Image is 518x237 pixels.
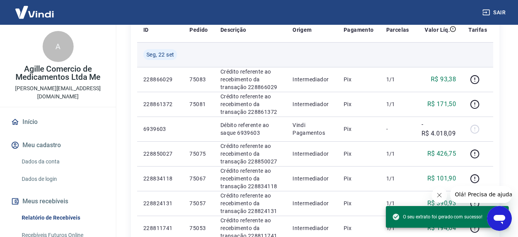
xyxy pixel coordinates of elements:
p: Tarifas [468,26,487,34]
iframe: Botão para abrir a janela de mensagens [487,206,512,231]
p: 228866029 [143,76,177,83]
div: A [43,31,74,62]
p: Intermediador [293,199,331,207]
p: 1/1 [386,199,409,207]
p: Pix [344,224,374,232]
p: 228811741 [143,224,177,232]
p: Pedido [189,26,208,34]
p: ID [143,26,149,34]
p: Intermediador [293,150,331,158]
a: Relatório de Recebíveis [19,210,107,226]
p: 1/1 [386,175,409,182]
p: Intermediador [293,76,331,83]
p: 75053 [189,224,208,232]
p: -R$ 4.018,09 [422,120,456,138]
p: R$ 171,50 [427,100,456,109]
p: Pix [344,76,374,83]
p: Valor Líq. [425,26,450,34]
p: Vindi Pagamentos [293,121,331,137]
p: 6939603 [143,125,177,133]
p: R$ 426,75 [427,149,456,158]
p: Origem [293,26,311,34]
p: R$ 93,38 [431,75,456,84]
p: 228824131 [143,199,177,207]
iframe: Fechar mensagem [432,187,447,203]
p: Pix [344,100,374,108]
a: Início [9,113,107,131]
p: Pix [344,150,374,158]
span: Seg, 22 set [146,51,174,58]
p: 75057 [189,199,208,207]
p: 1/1 [386,100,409,108]
p: 75083 [189,76,208,83]
p: Parcelas [386,26,409,34]
p: 1/1 [386,224,409,232]
p: 228834118 [143,175,177,182]
p: 1/1 [386,150,409,158]
p: Intermediador [293,224,331,232]
button: Meus recebíveis [9,193,107,210]
p: Pix [344,175,374,182]
p: 75081 [189,100,208,108]
p: R$ 101,90 [427,174,456,183]
p: 228861372 [143,100,177,108]
p: [PERSON_NAME][EMAIL_ADDRESS][DOMAIN_NAME] [6,84,110,101]
p: - [386,125,409,133]
p: Pix [344,125,374,133]
button: Meu cadastro [9,137,107,154]
p: Pix [344,199,374,207]
p: Agille Comercio de Medicamentos Ltda Me [6,65,110,81]
p: Pagamento [344,26,374,34]
p: Crédito referente ao recebimento da transação 228866029 [220,68,280,91]
span: O seu extrato foi gerado com sucesso! [392,213,482,221]
a: Dados da conta [19,154,107,170]
p: Crédito referente ao recebimento da transação 228861372 [220,93,280,116]
button: Sair [481,5,509,20]
p: 1/1 [386,76,409,83]
p: Intermediador [293,175,331,182]
p: Crédito referente ao recebimento da transação 228834118 [220,167,280,190]
p: 228850027 [143,150,177,158]
p: Crédito referente ao recebimento da transação 228824131 [220,192,280,215]
p: Crédito referente ao recebimento da transação 228850027 [220,142,280,165]
span: Olá! Precisa de ajuda? [5,5,65,12]
p: Débito referente ao saque 6939603 [220,121,280,137]
img: Vindi [9,0,60,24]
iframe: Mensagem da empresa [450,186,512,203]
p: 75067 [189,175,208,182]
p: R$ 194,64 [427,223,456,233]
p: R$ 390,93 [427,199,456,208]
p: Descrição [220,26,246,34]
a: Dados de login [19,171,107,187]
p: 75075 [189,150,208,158]
p: Intermediador [293,100,331,108]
